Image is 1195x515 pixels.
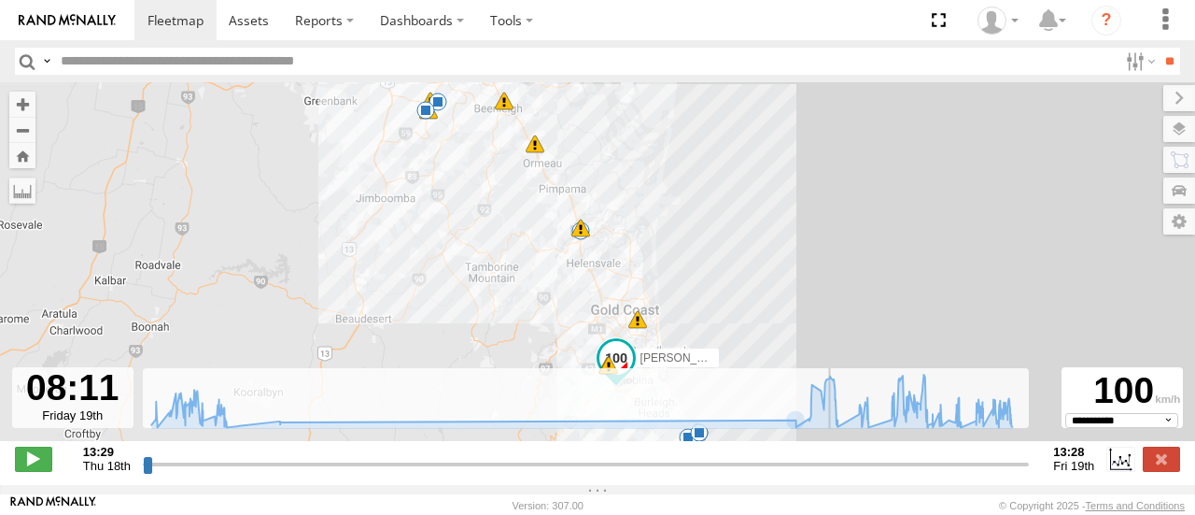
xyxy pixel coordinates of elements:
a: Terms and Conditions [1086,500,1185,511]
strong: 13:28 [1053,445,1094,459]
label: Play/Stop [15,447,52,471]
span: Thu 18th Sep 2025 [83,459,131,473]
div: 100 [1064,370,1180,413]
div: Marco DiBenedetto [971,7,1025,35]
button: Zoom in [9,92,35,117]
label: Close [1143,447,1180,471]
span: Fri 19th Sep 2025 [1053,459,1094,473]
div: 11 [571,222,590,240]
img: rand-logo.svg [19,14,116,27]
strong: 13:29 [83,445,131,459]
button: Zoom Home [9,143,35,168]
div: © Copyright 2025 - [999,500,1185,511]
label: Measure [9,178,35,204]
a: Visit our Website [10,496,96,515]
i: ? [1091,6,1121,36]
div: 13 [571,219,590,237]
label: Search Query [39,48,54,75]
label: Map Settings [1163,208,1195,235]
span: [PERSON_NAME] - 842JY2 [640,351,780,365]
button: Zoom out [9,117,35,143]
label: Search Filter Options [1118,48,1159,75]
div: Version: 307.00 [513,500,583,511]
